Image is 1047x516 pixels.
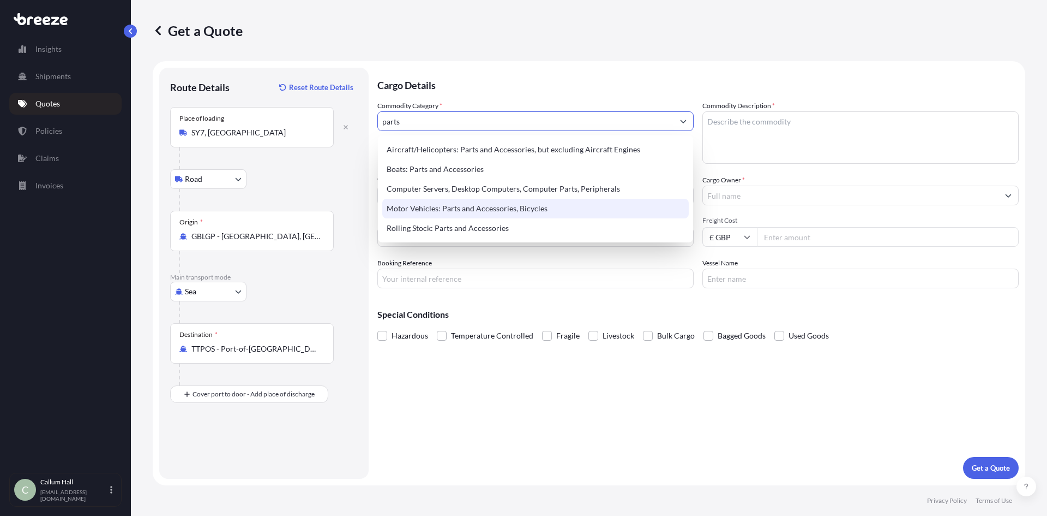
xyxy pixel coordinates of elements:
[382,140,689,159] div: Aircraft/Helicopters: Parts and Accessories, but excluding Aircraft Engines
[718,328,766,344] span: Bagged Goods
[702,216,1019,225] span: Freight Cost
[789,328,829,344] span: Used Goods
[185,174,202,185] span: Road
[378,111,673,131] input: Select a commodity type
[377,175,694,183] span: Commodity Value
[702,269,1019,288] input: Enter name
[377,258,432,269] label: Booking Reference
[35,126,62,137] p: Policies
[170,273,358,282] p: Main transport mode
[673,111,693,131] button: Show suggestions
[377,216,410,227] span: Load Type
[170,81,230,94] p: Route Details
[392,328,428,344] span: Hazardous
[382,159,689,179] div: Boats: Parts and Accessories
[382,218,689,238] div: Rolling Stock: Parts and Accessories
[179,330,218,339] div: Destination
[170,169,246,189] button: Select transport
[972,462,1010,473] p: Get a Quote
[702,175,745,186] label: Cargo Owner
[40,489,108,502] p: [EMAIL_ADDRESS][DOMAIN_NAME]
[179,114,224,123] div: Place of loading
[191,127,320,138] input: Place of loading
[603,328,634,344] span: Livestock
[377,68,1019,100] p: Cargo Details
[35,44,62,55] p: Insights
[35,71,71,82] p: Shipments
[702,100,775,111] label: Commodity Description
[757,227,1019,247] input: Enter amount
[40,478,108,487] p: Callum Hall
[289,82,353,93] p: Reset Route Details
[192,389,315,400] span: Cover port to door - Add place of discharge
[702,258,738,269] label: Vessel Name
[703,186,998,205] input: Full name
[382,179,689,199] div: Computer Servers, Desktop Computers, Computer Parts, Peripherals
[657,328,695,344] span: Bulk Cargo
[179,218,203,227] div: Origin
[451,328,533,344] span: Temperature Controlled
[377,310,1019,319] p: Special Conditions
[377,100,442,111] label: Commodity Category
[556,328,580,344] span: Fragile
[35,98,60,109] p: Quotes
[170,282,246,301] button: Select transport
[927,496,967,505] p: Privacy Policy
[22,484,28,495] span: C
[185,286,196,297] span: Sea
[35,153,59,164] p: Claims
[377,269,694,288] input: Your internal reference
[976,496,1012,505] p: Terms of Use
[382,140,689,238] div: Suggestions
[191,343,320,354] input: Destination
[35,180,63,191] p: Invoices
[191,231,320,242] input: Origin
[998,186,1018,205] button: Show suggestions
[382,199,689,218] div: Motor Vehicles: Parts and Accessories, Bicycles
[153,22,243,39] p: Get a Quote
